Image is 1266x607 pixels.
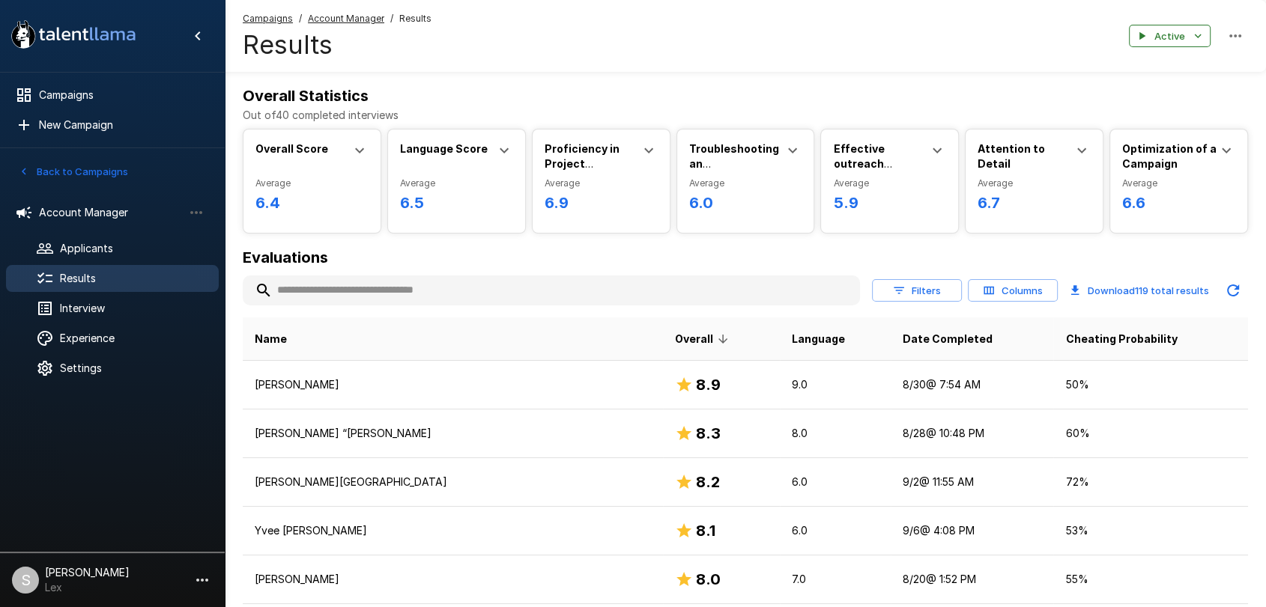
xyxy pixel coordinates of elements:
u: Campaigns [243,13,293,24]
span: Average [400,176,513,191]
span: Average [833,176,946,191]
p: 6.0 [792,523,879,538]
button: Download119 total results [1064,275,1215,305]
b: Troubleshooting an Underperforming Campaign [689,142,783,200]
b: Proficiency in Project Management Tools and CRM [545,142,625,200]
p: 60 % [1065,426,1236,441]
td: 8/28 @ 10:48 PM [891,409,1054,458]
span: Average [255,176,369,191]
span: Average [545,176,658,191]
button: Updated Today - 1:05 PM [1218,275,1248,305]
span: / [390,11,393,26]
h6: 8.3 [696,421,721,445]
h6: 6.0 [689,191,802,215]
span: Name [255,330,287,348]
h6: 6.4 [255,191,369,215]
h6: 8.9 [696,373,721,397]
p: 53 % [1065,523,1236,538]
p: 9.0 [792,377,879,392]
p: [PERSON_NAME][GEOGRAPHIC_DATA] [255,475,651,489]
span: Date Completed [903,330,993,348]
p: Yvee [PERSON_NAME] [255,523,651,538]
b: Attention to Detail [978,142,1045,170]
p: 6.0 [792,475,879,489]
h6: 8.0 [696,567,721,591]
td: 9/2 @ 11:55 AM [891,458,1054,507]
p: Out of 40 completed interviews [243,108,1248,123]
p: 8.0 [792,426,879,441]
button: Columns [968,279,1058,302]
b: Optimization of a Campaign [1122,142,1217,170]
p: 50 % [1065,377,1236,392]
p: [PERSON_NAME] [255,377,651,392]
span: Language [792,330,845,348]
h6: 6.6 [1122,191,1235,215]
span: Overall [675,330,733,348]
b: Effective outreach messaging [833,142,894,185]
h6: 6.7 [978,191,1091,215]
span: Average [689,176,802,191]
h6: 5.9 [833,191,946,215]
span: Average [1122,176,1235,191]
td: 8/30 @ 7:54 AM [891,361,1054,409]
button: Active [1129,25,1211,48]
b: Evaluations [243,248,328,266]
h6: 6.9 [545,191,658,215]
b: Language Score [400,142,488,155]
span: Cheating Probability [1065,330,1177,348]
h4: Results [243,29,431,61]
p: [PERSON_NAME] [255,572,651,587]
p: 72 % [1065,475,1236,489]
b: Overall Score [255,142,328,155]
span: Results [399,11,431,26]
h6: 6.5 [400,191,513,215]
span: Average [978,176,1091,191]
u: Account Manager [308,13,384,24]
p: 55 % [1065,572,1236,587]
p: [PERSON_NAME] “[PERSON_NAME] [255,426,651,441]
td: 9/6 @ 4:08 PM [891,507,1054,555]
td: 8/20 @ 1:52 PM [891,555,1054,604]
span: / [299,11,302,26]
h6: 8.1 [696,519,715,543]
button: Filters [872,279,962,302]
p: 7.0 [792,572,879,587]
h6: 8.2 [696,470,720,494]
b: Overall Statistics [243,87,369,105]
